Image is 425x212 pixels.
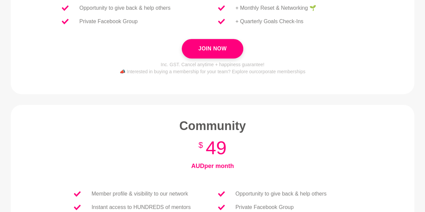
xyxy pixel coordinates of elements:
[236,4,316,12] p: + Monthly Reset & Networking 🌱
[256,69,305,74] a: corporate memberships
[51,136,374,160] h3: 49
[79,17,137,26] p: Private Facebook Group
[91,190,188,198] p: Member profile & visibility to our network
[51,118,374,133] h2: Community
[236,190,327,198] p: Opportunity to give back & help others
[51,61,374,68] p: Inc. GST. Cancel anytime + happiness guarantee!
[236,203,294,211] p: Private Facebook Group
[236,17,303,26] p: + Quarterly Goals Check-Ins
[51,162,374,170] h4: AUD per month
[91,203,190,211] p: Instant access to HUNDREDS of mentors
[182,39,243,58] button: Join Now
[79,4,170,12] p: Opportunity to give back & help others
[51,68,374,75] p: 📣 Interested in buying a membership for your team? Explore our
